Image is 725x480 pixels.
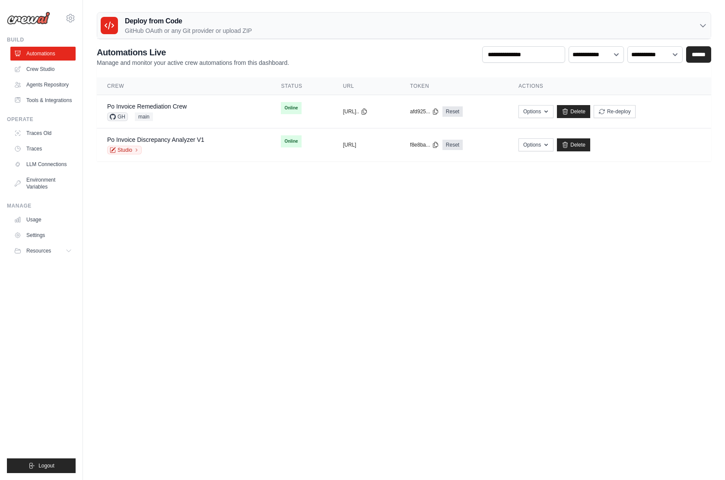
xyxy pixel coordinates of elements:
[518,105,553,118] button: Options
[508,77,711,95] th: Actions
[7,36,76,43] div: Build
[10,157,76,171] a: LLM Connections
[135,112,153,121] span: main
[557,105,590,118] a: Delete
[97,58,289,67] p: Manage and monitor your active crew automations from this dashboard.
[270,77,332,95] th: Status
[97,46,289,58] h2: Automations Live
[10,142,76,156] a: Traces
[442,140,463,150] a: Reset
[125,26,252,35] p: GitHub OAuth or any Git provider or upload ZIP
[333,77,400,95] th: URL
[7,458,76,473] button: Logout
[281,102,301,114] span: Online
[107,112,128,121] span: GH
[7,12,50,25] img: Logo
[10,173,76,194] a: Environment Variables
[97,77,270,95] th: Crew
[10,244,76,258] button: Resources
[400,77,508,95] th: Token
[10,62,76,76] a: Crew Studio
[107,146,142,154] a: Studio
[10,47,76,61] a: Automations
[10,228,76,242] a: Settings
[10,78,76,92] a: Agents Repository
[125,16,252,26] h3: Deploy from Code
[26,247,51,254] span: Resources
[410,141,439,148] button: f8e8ba...
[107,103,187,110] a: Po Invoice Remediation Crew
[7,116,76,123] div: Operate
[281,135,301,147] span: Online
[557,138,590,151] a: Delete
[10,93,76,107] a: Tools & Integrations
[10,213,76,227] a: Usage
[442,106,463,117] a: Reset
[7,202,76,209] div: Manage
[410,108,439,115] button: afd925...
[594,105,636,118] button: Re-deploy
[518,138,553,151] button: Options
[38,462,54,469] span: Logout
[10,126,76,140] a: Traces Old
[107,136,204,143] a: Po Invoice Discrepancy Analyzer V1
